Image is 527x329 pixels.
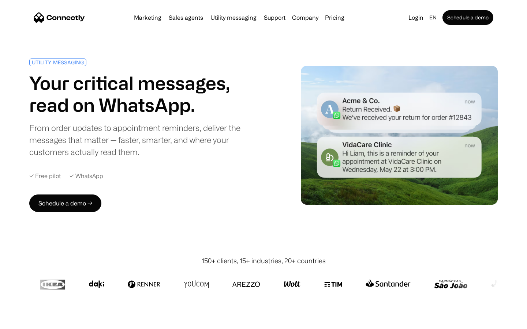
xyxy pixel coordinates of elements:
div: en [429,12,437,23]
div: 150+ clients, 15+ industries, 20+ countries [202,256,326,266]
a: Schedule a demo [442,10,493,25]
a: Sales agents [166,15,206,20]
div: en [426,12,441,23]
ul: Language list [15,316,44,326]
div: Company [292,12,318,23]
div: Company [290,12,321,23]
div: From order updates to appointment reminders, deliver the messages that matter — faster, smarter, ... [29,122,261,158]
a: Pricing [322,15,347,20]
a: Utility messaging [208,15,259,20]
aside: Language selected: English [7,315,44,326]
div: ✓ WhatsApp [70,173,103,179]
a: home [34,12,85,23]
a: Marketing [131,15,164,20]
a: Login [405,12,426,23]
div: UTILITY MESSAGING [32,60,84,65]
a: Support [261,15,288,20]
a: Schedule a demo → [29,194,101,212]
div: ✓ Free pilot [29,173,61,179]
h1: Your critical messages, read on WhatsApp. [29,72,261,116]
